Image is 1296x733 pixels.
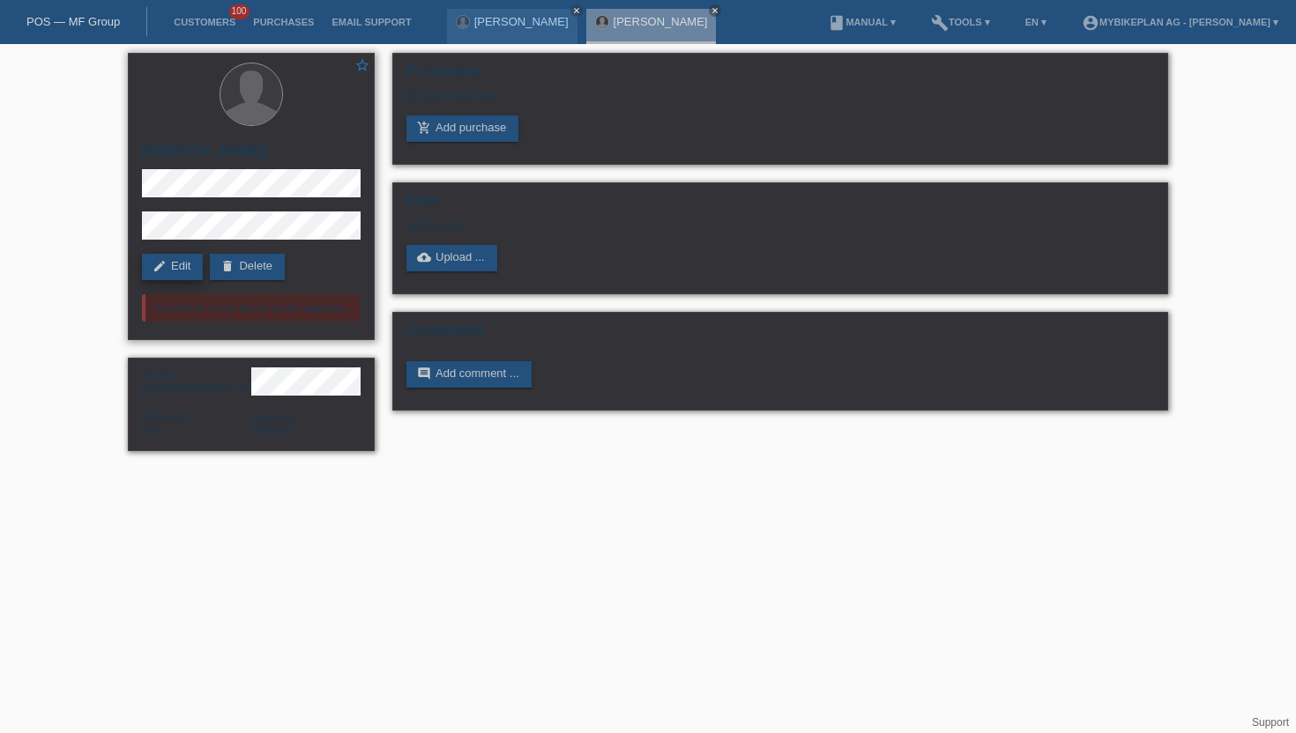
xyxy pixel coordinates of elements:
div: Customer is not found at this address. [142,294,361,322]
a: editEdit [142,254,203,280]
a: bookManual ▾ [819,17,905,27]
h2: [PERSON_NAME] [142,143,361,169]
span: 100 [229,4,250,19]
h2: Files [406,192,1154,218]
a: [PERSON_NAME] [614,15,708,28]
a: Customers [165,17,244,27]
a: commentAdd comment ... [406,361,532,388]
div: [DEMOGRAPHIC_DATA] [142,367,251,394]
a: Purchases [244,17,323,27]
h2: Comments [406,322,1154,348]
i: cloud_upload [417,250,431,264]
a: deleteDelete [210,254,285,280]
a: star_border [354,57,370,76]
i: edit [153,259,167,273]
span: Switzerland [142,423,159,436]
i: add_shopping_cart [417,121,431,135]
i: close [572,6,581,15]
a: add_shopping_cartAdd purchase [406,115,518,142]
div: No files yet [406,218,945,232]
a: account_circleMybikeplan AG - [PERSON_NAME] ▾ [1073,17,1287,27]
i: close [711,6,719,15]
span: Gender [142,369,175,380]
a: buildTools ▾ [922,17,999,27]
span: Deutsch [251,423,294,436]
a: close [570,4,583,17]
a: Support [1252,716,1289,729]
h2: Purchases [406,63,1154,89]
span: Nationality [142,411,187,422]
a: POS — MF Group [26,15,120,28]
a: EN ▾ [1017,17,1055,27]
a: close [709,4,721,17]
a: Email Support [323,17,420,27]
div: No purchases yet [406,89,1154,115]
i: delete [220,259,235,273]
i: star_border [354,57,370,73]
i: build [931,14,949,32]
a: [PERSON_NAME] [474,15,569,28]
i: book [828,14,845,32]
span: Language [251,411,294,422]
i: account_circle [1082,14,1099,32]
a: cloud_uploadUpload ... [406,245,497,271]
i: comment [417,366,431,381]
